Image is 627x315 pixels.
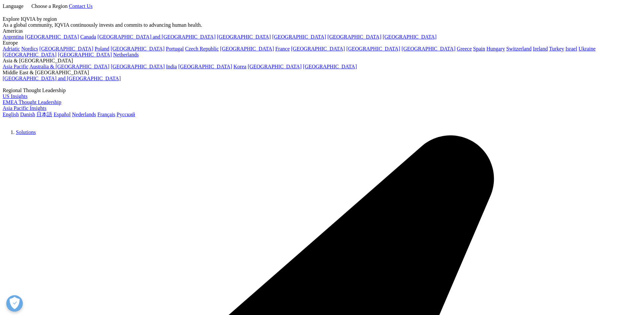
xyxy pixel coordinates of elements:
a: Nederlands [72,112,96,117]
div: Regional Thought Leadership [3,87,624,93]
a: 日本語 [36,112,52,117]
a: Portugal [166,46,184,52]
a: [GEOGRAPHIC_DATA] [111,64,165,69]
a: [GEOGRAPHIC_DATA] [39,46,93,52]
a: Canada [80,34,96,40]
a: Adriatic [3,46,20,52]
a: Español [54,112,71,117]
a: Turkey [549,46,564,52]
button: Otwórz Preferencje [6,295,23,312]
a: Contact Us [69,3,93,9]
a: English [3,112,19,117]
a: [GEOGRAPHIC_DATA] [25,34,79,40]
a: [GEOGRAPHIC_DATA] [272,34,326,40]
a: Русский [117,112,135,117]
a: [GEOGRAPHIC_DATA] [346,46,400,52]
a: [GEOGRAPHIC_DATA] [3,52,57,57]
a: [GEOGRAPHIC_DATA] [58,52,112,57]
a: [GEOGRAPHIC_DATA] [303,64,357,69]
a: Ukraine [578,46,596,52]
a: Français [98,112,115,117]
a: [GEOGRAPHIC_DATA] [383,34,437,40]
span: Choose a Region [31,3,67,9]
a: India [166,64,177,69]
span: Language [3,3,23,9]
a: US Insights [3,93,27,99]
div: Asia & [GEOGRAPHIC_DATA] [3,58,624,64]
a: [GEOGRAPHIC_DATA] [402,46,455,52]
a: Hungary [487,46,505,52]
a: Ireland [533,46,548,52]
a: Netherlands [113,52,138,57]
a: France [275,46,290,52]
a: Spain [473,46,485,52]
a: Australia & [GEOGRAPHIC_DATA] [29,64,109,69]
a: [GEOGRAPHIC_DATA] [217,34,271,40]
div: Explore IQVIA by region [3,16,624,22]
div: As a global community, IQVIA continuously invests and commits to advancing human health. [3,22,624,28]
a: [GEOGRAPHIC_DATA] and [GEOGRAPHIC_DATA] [98,34,216,40]
a: Czech Republic [185,46,219,52]
a: [GEOGRAPHIC_DATA] [220,46,274,52]
a: Nordics [21,46,38,52]
div: Middle East & [GEOGRAPHIC_DATA] [3,70,624,76]
a: Poland [95,46,109,52]
a: [GEOGRAPHIC_DATA] [111,46,165,52]
a: Asia Pacific [3,64,28,69]
a: Greece [457,46,472,52]
a: [GEOGRAPHIC_DATA] [328,34,381,40]
div: Europe [3,40,624,46]
a: Israel [566,46,577,52]
a: Asia Pacific Insights [3,105,46,111]
a: Argentina [3,34,24,40]
div: Americas [3,28,624,34]
a: [GEOGRAPHIC_DATA] and [GEOGRAPHIC_DATA] [3,76,121,81]
a: [GEOGRAPHIC_DATA] [248,64,301,69]
a: [GEOGRAPHIC_DATA] [178,64,232,69]
a: Danish [20,112,35,117]
a: [GEOGRAPHIC_DATA] [291,46,345,52]
a: Switzerland [506,46,531,52]
a: Korea [233,64,246,69]
a: Solutions [16,129,36,135]
a: EMEA Thought Leadership [3,99,61,105]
